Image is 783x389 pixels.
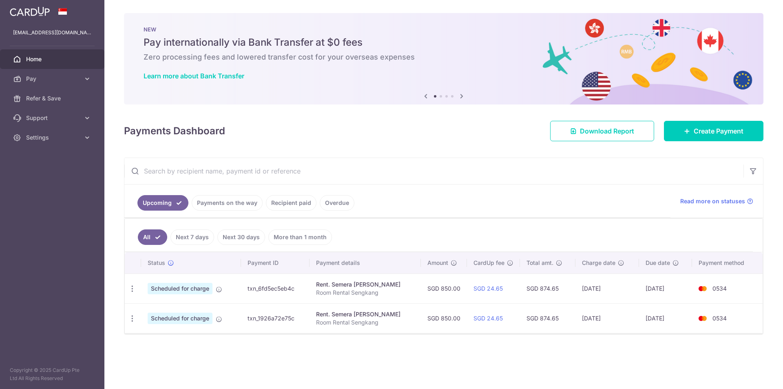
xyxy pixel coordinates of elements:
[712,315,727,322] span: 0534
[170,229,214,245] a: Next 7 days
[192,195,263,211] a: Payments on the way
[144,72,244,80] a: Learn more about Bank Transfer
[316,310,414,318] div: Rent. Semera [PERSON_NAME]
[473,259,504,267] span: CardUp fee
[26,133,80,142] span: Settings
[124,158,743,184] input: Search by recipient name, payment id or reference
[144,52,744,62] h6: Zero processing fees and lowered transfer cost for your overseas expenses
[217,229,265,245] a: Next 30 days
[582,259,615,267] span: Charge date
[695,284,711,293] img: Bank Card
[148,313,212,324] span: Scheduled for charge
[241,252,310,273] th: Payment ID
[268,229,332,245] a: More than 1 month
[664,121,763,141] a: Create Payment
[138,229,167,245] a: All
[144,36,744,49] h5: Pay internationally via Bank Transfer at $0 fees
[320,195,354,211] a: Overdue
[575,303,639,333] td: [DATE]
[427,259,448,267] span: Amount
[148,259,165,267] span: Status
[473,315,503,322] a: SGD 24.65
[137,195,188,211] a: Upcoming
[694,126,743,136] span: Create Payment
[473,285,503,292] a: SGD 24.65
[148,283,212,294] span: Scheduled for charge
[144,26,744,33] p: NEW
[26,94,80,102] span: Refer & Save
[421,303,467,333] td: SGD 850.00
[13,29,91,37] p: [EMAIL_ADDRESS][DOMAIN_NAME]
[241,303,310,333] td: txn_1926a72e75c
[520,303,576,333] td: SGD 874.65
[646,259,670,267] span: Due date
[266,195,316,211] a: Recipient paid
[695,313,711,323] img: Bank Card
[26,75,80,83] span: Pay
[241,273,310,303] td: txn_6fd5ec5eb4c
[316,289,414,297] p: Room Rental Sengkang
[639,273,692,303] td: [DATE]
[421,273,467,303] td: SGD 850.00
[680,197,753,205] a: Read more on statuses
[550,121,654,141] a: Download Report
[731,365,775,385] iframe: Opens a widget where you can find more information
[10,7,50,16] img: CardUp
[316,280,414,289] div: Rent. Semera [PERSON_NAME]
[526,259,553,267] span: Total amt.
[316,318,414,327] p: Room Rental Sengkang
[26,55,80,63] span: Home
[639,303,692,333] td: [DATE]
[124,13,763,104] img: Bank transfer banner
[680,197,745,205] span: Read more on statuses
[575,273,639,303] td: [DATE]
[712,285,727,292] span: 0534
[26,114,80,122] span: Support
[692,252,763,273] th: Payment method
[124,124,225,138] h4: Payments Dashboard
[580,126,634,136] span: Download Report
[520,273,576,303] td: SGD 874.65
[310,252,421,273] th: Payment details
